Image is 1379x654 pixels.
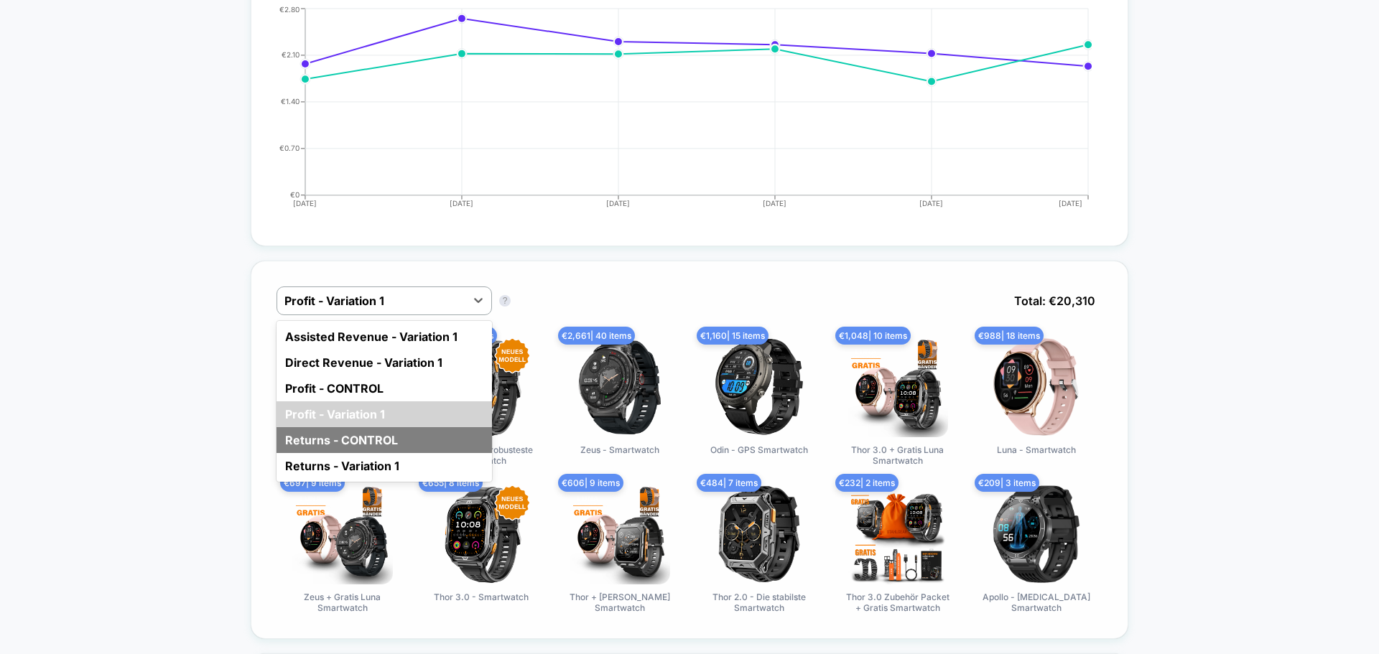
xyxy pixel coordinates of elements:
[710,444,808,455] span: Odin - GPS Smartwatch
[835,327,911,345] span: € 1,048 | 10 items
[558,327,635,345] span: € 2,661 | 40 items
[292,484,393,584] img: Zeus + Gratis Luna Smartwatch
[499,295,511,307] button: ?
[570,484,670,584] img: Thor + Gratis Luna Smartwatch
[431,484,531,584] img: Thor 3.0 - Smartwatch
[606,199,630,207] tspan: [DATE]
[983,592,1090,613] span: Apollo - [MEDICAL_DATA] Smartwatch
[580,444,659,455] span: Zeus - Smartwatch
[558,474,623,492] span: € 606 | 9 items
[1059,199,1083,207] tspan: [DATE]
[293,199,317,207] tspan: [DATE]
[419,474,483,492] span: € 655 | 8 items
[986,484,1087,584] img: Apollo - EKG Smartwatch
[279,4,300,13] tspan: €2.80
[835,474,899,492] span: € 232 | 2 items
[697,327,769,345] span: € 1,160 | 15 items
[848,337,948,437] img: Thor 3.0 + Gratis Luna Smartwatch
[566,592,674,613] span: Thor + [PERSON_NAME] Smartwatch
[277,401,492,427] div: Profit - Variation 1
[277,324,492,350] div: Assisted Revenue - Variation 1
[705,592,813,613] span: Thor 2.0 - Die stabilste Smartwatch
[697,474,761,492] span: € 484 | 7 items
[975,327,1044,345] span: € 988 | 18 items
[277,350,492,375] div: Direct Revenue - Variation 1
[844,592,952,613] span: Thor 3.0 Zubehör Packet + Gratis Smartwatch
[709,484,809,584] img: Thor 2.0 - Die stabilste Smartwatch
[277,453,492,479] div: Returns - Variation 1
[848,484,948,584] img: Thor 3.0 Zubehör Packet + Gratis Smartwatch
[1007,286,1102,315] span: Total: € 20,310
[975,474,1039,492] span: € 209 | 3 items
[920,199,944,207] tspan: [DATE]
[281,97,300,106] tspan: €1.40
[277,375,492,401] div: Profit - CONTROL
[986,337,1087,437] img: Luna - Smartwatch
[290,190,300,199] tspan: €0
[844,444,952,466] span: Thor 3.0 + Gratis Luna Smartwatch
[277,427,492,453] div: Returns - CONTROL
[997,444,1076,455] span: Luna - Smartwatch
[709,337,809,437] img: Odin - GPS Smartwatch
[434,592,529,602] span: Thor 3.0 - Smartwatch
[450,199,473,207] tspan: [DATE]
[262,5,1088,220] div: PER_SESSION_VALUE
[280,474,345,492] span: € 697 | 9 items
[763,199,787,207] tspan: [DATE]
[282,50,300,59] tspan: €2.10
[279,144,300,152] tspan: €0.70
[570,337,670,437] img: Zeus - Smartwatch
[289,592,396,613] span: Zeus + Gratis Luna Smartwatch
